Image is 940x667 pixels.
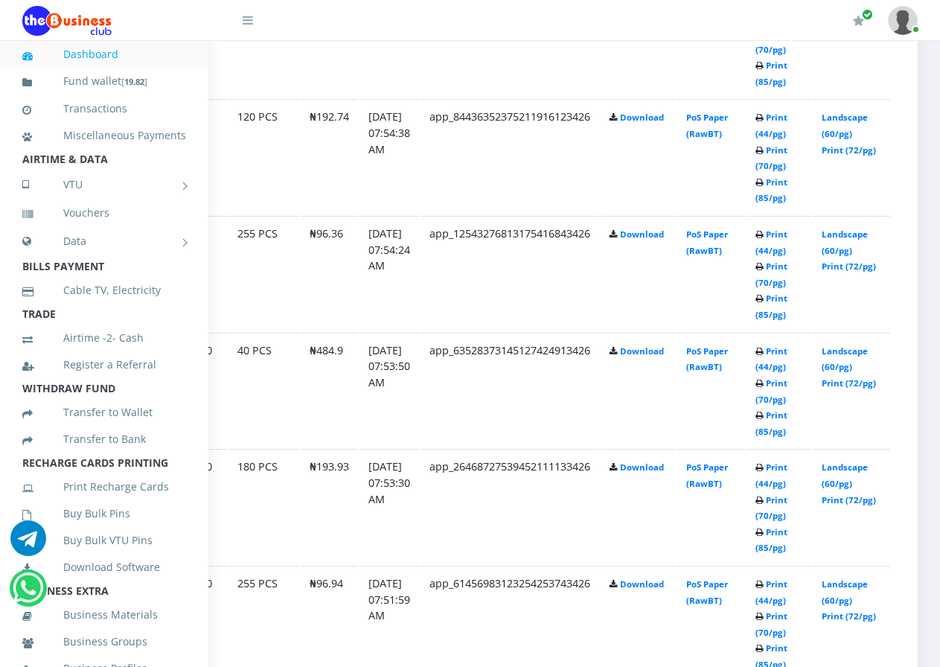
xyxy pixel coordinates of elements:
[822,462,868,489] a: Landscape (60/pg)
[359,216,419,331] td: [DATE] 07:54:24 AM
[862,9,873,20] span: Renew/Upgrade Subscription
[359,449,419,564] td: [DATE] 07:53:30 AM
[121,76,147,87] small: [ ]
[620,112,664,123] a: Download
[620,229,664,240] a: Download
[686,462,728,489] a: PoS Paper (RawBT)
[755,60,787,87] a: Print (85/pg)
[124,76,144,87] b: 19.82
[22,166,186,203] a: VTU
[755,112,787,139] a: Print (44/pg)
[755,409,787,437] a: Print (85/pg)
[686,112,728,139] a: PoS Paper (RawBT)
[22,196,186,230] a: Vouchers
[822,261,876,272] a: Print (72/pg)
[301,333,358,448] td: ₦484.9
[755,144,787,172] a: Print (70/pg)
[22,598,186,632] a: Business Materials
[421,99,599,214] td: app_84436352375211916123426
[22,550,186,584] a: Download Software
[22,37,186,71] a: Dashboard
[686,578,728,606] a: PoS Paper (RawBT)
[421,216,599,331] td: app_12543276813175416843426
[22,321,186,355] a: Airtime -2- Cash
[22,470,186,504] a: Print Recharge Cards
[822,144,876,156] a: Print (72/pg)
[620,578,664,590] a: Download
[755,578,787,606] a: Print (44/pg)
[22,223,186,260] a: Data
[421,333,599,448] td: app_63528373145127424913426
[22,497,186,531] a: Buy Bulk Pins
[755,176,787,204] a: Print (85/pg)
[22,273,186,307] a: Cable TV, Electricity
[228,333,299,448] td: 40 PCS
[10,532,46,556] a: Chat for support
[822,229,868,256] a: Landscape (60/pg)
[755,293,787,320] a: Print (85/pg)
[22,625,186,659] a: Business Groups
[755,494,787,522] a: Print (70/pg)
[22,6,112,36] img: Logo
[22,64,186,99] a: Fund wallet[19.82]
[228,216,299,331] td: 255 PCS
[755,28,787,55] a: Print (70/pg)
[228,99,299,214] td: 120 PCS
[822,377,876,389] a: Print (72/pg)
[301,449,358,564] td: ₦193.93
[822,345,868,373] a: Landscape (60/pg)
[755,526,787,554] a: Print (85/pg)
[686,229,728,256] a: PoS Paper (RawBT)
[620,462,664,473] a: Download
[755,462,787,489] a: Print (44/pg)
[686,345,728,373] a: PoS Paper (RawBT)
[359,99,419,214] td: [DATE] 07:54:38 AM
[755,610,787,638] a: Print (70/pg)
[822,112,868,139] a: Landscape (60/pg)
[359,333,419,448] td: [DATE] 07:53:50 AM
[22,118,186,153] a: Miscellaneous Payments
[822,610,876,622] a: Print (72/pg)
[22,523,186,558] a: Buy Bulk VTU Pins
[13,581,43,606] a: Chat for support
[228,449,299,564] td: 180 PCS
[853,15,864,27] i: Renew/Upgrade Subscription
[22,422,186,456] a: Transfer to Bank
[620,345,664,357] a: Download
[22,395,186,430] a: Transfer to Wallet
[22,348,186,382] a: Register a Referral
[755,229,787,256] a: Print (44/pg)
[822,578,868,606] a: Landscape (60/pg)
[421,449,599,564] td: app_26468727539452111133426
[22,92,186,126] a: Transactions
[755,261,787,288] a: Print (70/pg)
[301,216,358,331] td: ₦96.36
[755,377,787,405] a: Print (70/pg)
[888,6,918,35] img: User
[301,99,358,214] td: ₦192.74
[755,345,787,373] a: Print (44/pg)
[822,494,876,505] a: Print (72/pg)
